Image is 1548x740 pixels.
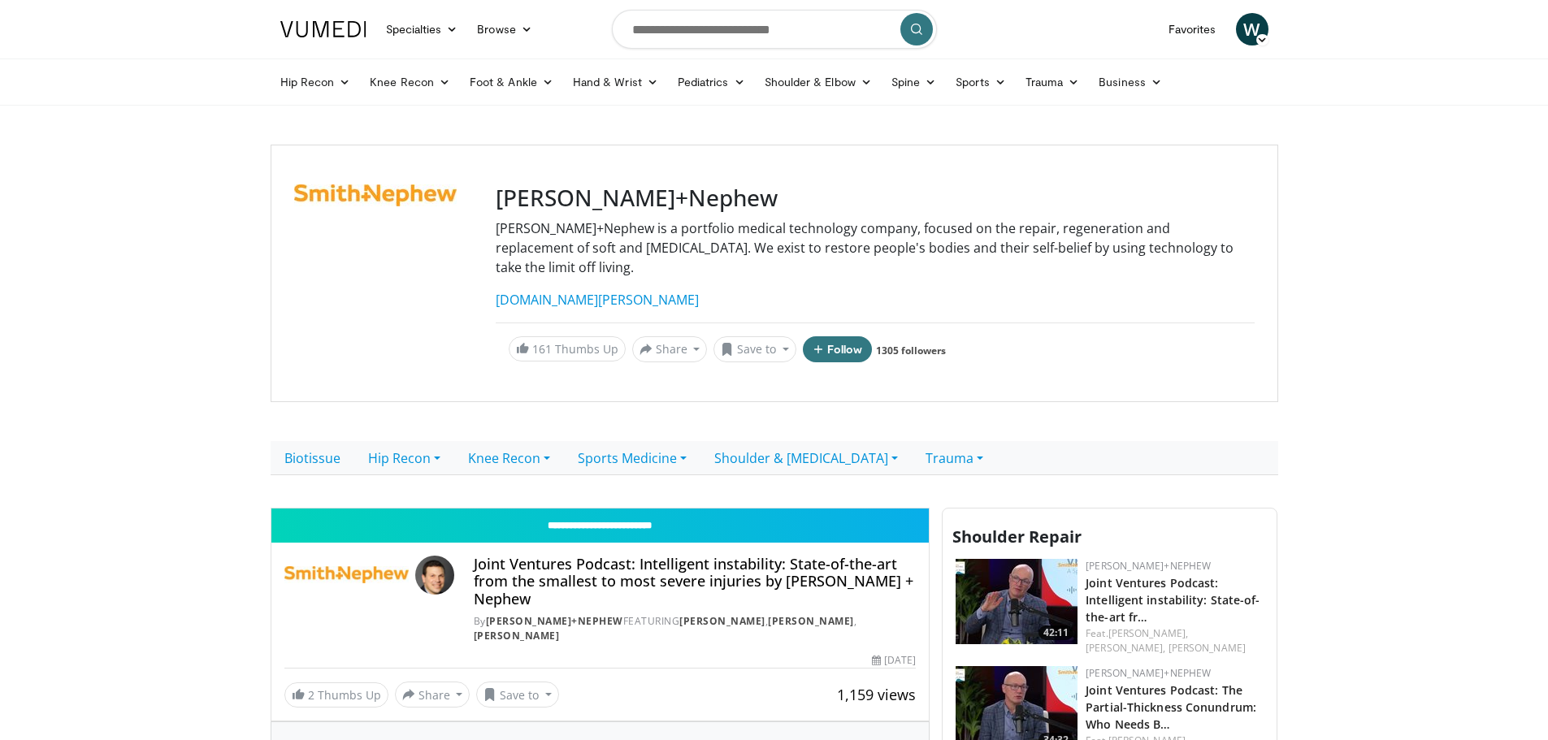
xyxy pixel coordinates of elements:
[460,66,563,98] a: Foot & Ankle
[563,66,668,98] a: Hand & Wrist
[1159,13,1226,45] a: Favorites
[284,682,388,708] a: 2 Thumbs Up
[271,66,361,98] a: Hip Recon
[956,559,1078,644] a: 42:11
[952,526,1082,547] span: Shoulder Repair
[1039,625,1073,640] span: 42:11
[956,559,1078,644] img: 68fb0319-defd-40d2-9a59-ac066b7d8959.150x105_q85_crop-smart_upscale.jpg
[354,441,454,475] a: Hip Recon
[486,614,623,628] a: [PERSON_NAME]+Nephew
[476,682,559,708] button: Save to
[474,556,916,608] h4: Joint Ventures Podcast: Intelligent instability: State-of-the-art from the smallest to most sever...
[872,653,916,668] div: [DATE]
[454,441,564,475] a: Knee Recon
[280,21,366,37] img: VuMedi Logo
[284,556,409,595] img: Smith+Nephew
[474,629,560,643] a: [PERSON_NAME]
[496,219,1255,277] p: [PERSON_NAME]+Nephew is a portfolio medical technology company, focused on the repair, regenerati...
[837,685,916,704] span: 1,159 views
[912,441,997,475] a: Trauma
[713,336,796,362] button: Save to
[1086,575,1260,625] a: Joint Ventures Podcast: Intelligent instability: State-of-the-art fr…
[532,341,552,357] span: 161
[271,441,354,475] a: Biotissue
[876,344,946,357] a: 1305 followers
[496,184,1255,212] h3: [PERSON_NAME]+Nephew
[564,441,700,475] a: Sports Medicine
[755,66,882,98] a: Shoulder & Elbow
[415,556,454,595] img: Avatar
[360,66,460,98] a: Knee Recon
[1169,641,1246,655] a: [PERSON_NAME]
[946,66,1016,98] a: Sports
[1086,626,1264,656] div: Feat.
[632,336,708,362] button: Share
[1086,666,1211,680] a: [PERSON_NAME]+Nephew
[700,441,912,475] a: Shoulder & [MEDICAL_DATA]
[803,336,873,362] button: Follow
[496,291,699,309] a: [DOMAIN_NAME][PERSON_NAME]
[474,614,916,643] div: By FEATURING , ,
[308,687,314,703] span: 2
[1016,66,1090,98] a: Trauma
[1086,559,1211,573] a: [PERSON_NAME]+Nephew
[1086,682,1256,732] a: Joint Ventures Podcast: The Partial-Thickness Conundrum: Who Needs B…
[376,13,468,45] a: Specialties
[1086,641,1165,655] a: [PERSON_NAME],
[1108,626,1188,640] a: [PERSON_NAME],
[612,10,937,49] input: Search topics, interventions
[679,614,765,628] a: [PERSON_NAME]
[668,66,755,98] a: Pediatrics
[509,336,626,361] a: 161 Thumbs Up
[1089,66,1172,98] a: Business
[768,614,854,628] a: [PERSON_NAME]
[467,13,542,45] a: Browse
[1236,13,1268,45] a: W
[395,682,470,708] button: Share
[882,66,946,98] a: Spine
